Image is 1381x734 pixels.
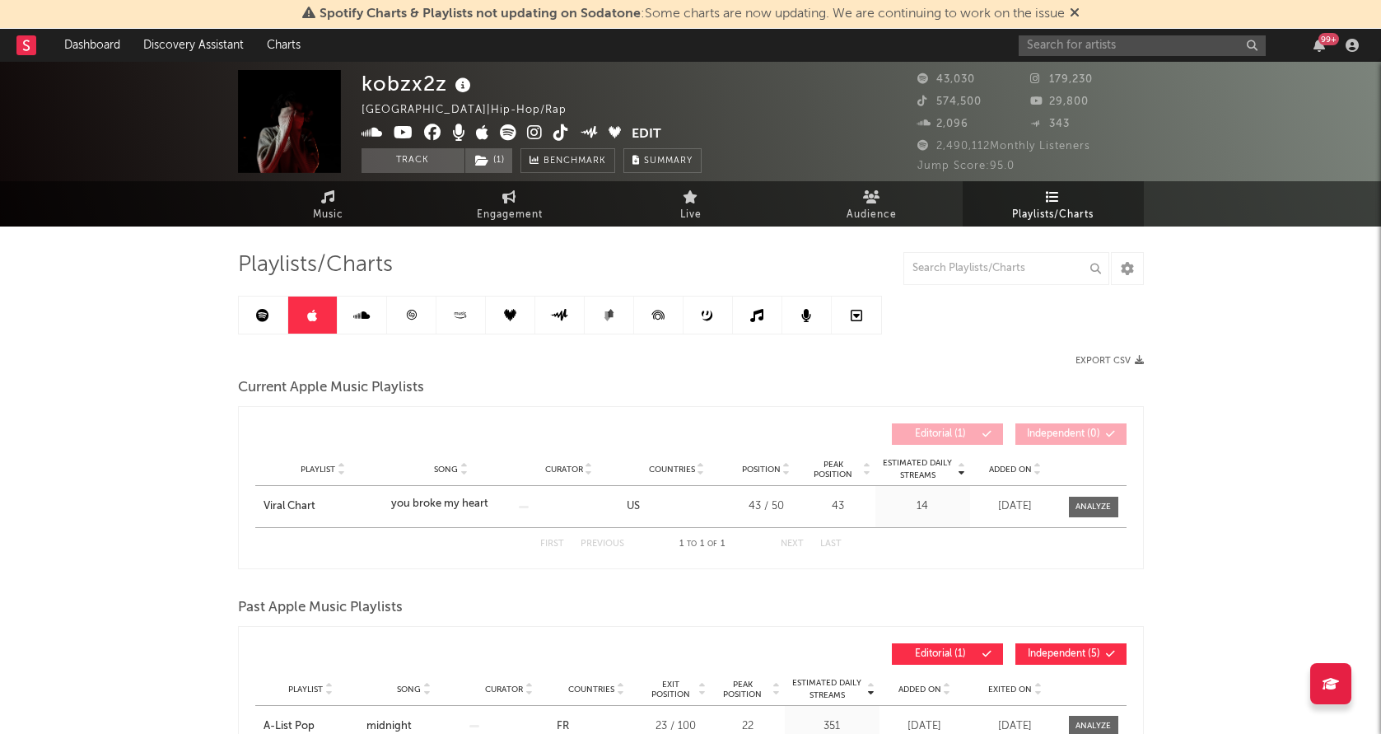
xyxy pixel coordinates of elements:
span: Audience [847,205,897,225]
span: Song [397,685,421,694]
span: 179,230 [1030,74,1093,85]
button: Independent(5) [1015,643,1127,665]
span: Summary [644,157,693,166]
span: Playlists/Charts [1012,205,1094,225]
span: 343 [1030,119,1070,129]
a: US [627,501,640,512]
span: Curator [485,685,523,694]
span: Dismiss [1070,7,1080,21]
button: Edit [632,124,661,145]
span: of [707,540,717,548]
span: Playlist [288,685,323,694]
span: Added On [898,685,941,694]
div: 99 + [1318,33,1339,45]
div: you broke my heart [391,496,488,512]
button: Export CSV [1075,356,1144,366]
span: Independent ( 5 ) [1026,649,1102,659]
span: Playlists/Charts [238,255,393,275]
a: Viral Chart [264,498,383,515]
button: Next [781,540,804,549]
span: Editorial ( 1 ) [903,429,978,439]
span: Estimated Daily Streams [879,457,956,482]
div: [GEOGRAPHIC_DATA] | Hip-Hop/Rap [362,101,586,120]
span: Playlist [301,465,335,475]
input: Search for artists [1019,35,1266,56]
button: Previous [581,540,624,549]
span: 2,096 [917,119,968,129]
a: Live [600,181,781,227]
span: Added On [989,465,1032,475]
div: 43 / 50 [735,498,797,515]
button: Last [820,540,842,549]
span: Past Apple Music Playlists [238,598,403,618]
span: 43,030 [917,74,975,85]
span: 2,490,112 Monthly Listeners [917,141,1090,152]
button: First [540,540,564,549]
span: ( 1 ) [464,148,513,173]
span: Jump Score: 95.0 [917,161,1015,171]
button: Editorial(1) [892,643,1003,665]
span: Spotify Charts & Playlists not updating on Sodatone [320,7,641,21]
span: Exit Position [645,680,697,699]
button: Summary [623,148,702,173]
div: 43 [805,498,871,515]
span: Editorial ( 1 ) [903,649,978,659]
button: Editorial(1) [892,423,1003,445]
button: Independent(0) [1015,423,1127,445]
button: Track [362,148,464,173]
span: Estimated Daily Streams [789,677,865,702]
span: Independent ( 0 ) [1026,429,1102,439]
button: (1) [465,148,512,173]
a: Dashboard [53,29,132,62]
span: Music [313,205,343,225]
a: Benchmark [520,148,615,173]
span: 574,500 [917,96,982,107]
span: Peak Position [715,680,771,699]
a: Charts [255,29,312,62]
a: Audience [781,181,963,227]
span: Benchmark [544,152,606,171]
span: Curator [545,465,583,475]
span: Live [680,205,702,225]
span: Engagement [477,205,543,225]
a: Music [238,181,419,227]
div: 14 [879,498,966,515]
span: : Some charts are now updating. We are continuing to work on the issue [320,7,1065,21]
button: 99+ [1313,39,1325,52]
span: Countries [649,465,695,475]
span: Song [434,465,458,475]
span: to [687,540,697,548]
span: Countries [568,685,614,694]
div: kobzx2z [362,70,475,97]
div: [DATE] [974,498,1057,515]
div: 1 1 1 [657,535,748,554]
span: Peak Position [805,460,861,479]
a: FR [557,721,569,732]
span: Current Apple Music Playlists [238,378,424,398]
input: Search Playlists/Charts [903,252,1109,285]
span: Exited On [988,685,1032,694]
span: Position [742,465,781,475]
span: 29,800 [1030,96,1089,107]
a: Discovery Assistant [132,29,255,62]
a: Engagement [419,181,600,227]
a: Playlists/Charts [963,181,1144,227]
